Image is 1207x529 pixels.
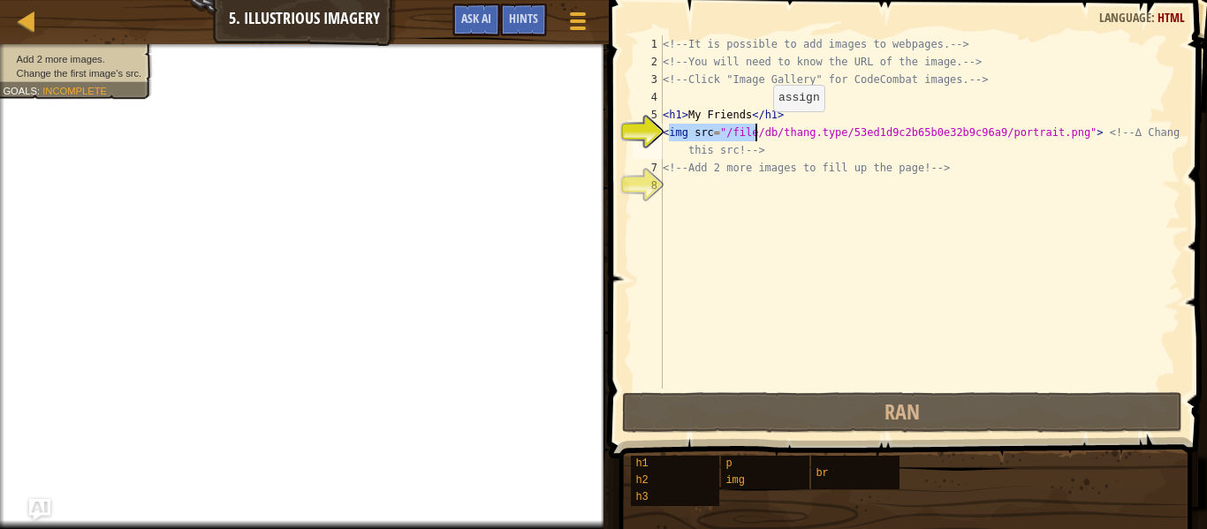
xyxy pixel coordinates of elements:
[634,71,663,88] div: 3
[3,66,141,80] li: Change the first image's src.
[461,10,491,26] span: Ask AI
[3,52,141,66] li: Add 2 more images.
[635,491,648,503] span: h3
[42,85,107,96] span: Incomplete
[556,4,600,45] button: Show game menu
[3,85,37,96] span: Goals
[634,88,663,106] div: 4
[37,85,42,96] span: :
[634,106,663,124] div: 5
[884,397,920,426] span: Ran
[452,4,500,36] button: Ask AI
[17,53,105,64] span: Add 2 more images.
[635,457,648,470] span: h1
[634,53,663,71] div: 2
[725,457,732,470] span: p
[816,467,828,480] span: br
[634,177,663,194] div: 8
[725,474,745,487] span: img
[634,159,663,177] div: 7
[634,124,663,159] div: 6
[29,499,50,520] button: Ask AI
[622,392,1182,433] button: Ran
[778,91,820,104] code: assign
[634,35,663,53] div: 1
[17,67,142,79] span: Change the first image's src.
[1099,9,1151,26] span: Language
[1158,9,1185,26] span: HTML
[1151,9,1158,26] span: :
[635,474,648,487] span: h2
[509,10,538,26] span: Hints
